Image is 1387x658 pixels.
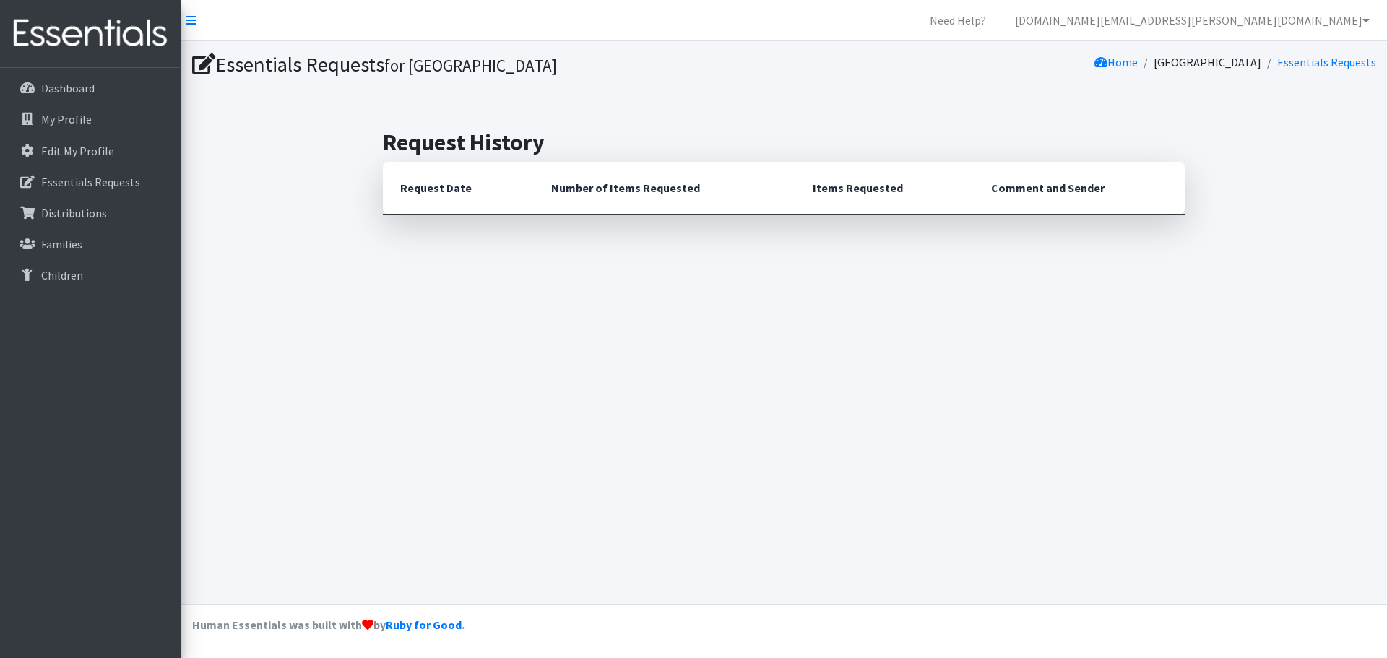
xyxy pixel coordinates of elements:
[6,261,175,290] a: Children
[1277,55,1376,69] a: Essentials Requests
[6,9,175,58] img: HumanEssentials
[192,52,779,77] h1: Essentials Requests
[41,237,82,251] p: Families
[386,618,462,632] a: Ruby for Good
[6,199,175,228] a: Distributions
[1003,6,1381,35] a: [DOMAIN_NAME][EMAIL_ADDRESS][PERSON_NAME][DOMAIN_NAME]
[6,230,175,259] a: Families
[41,175,140,189] p: Essentials Requests
[6,168,175,196] a: Essentials Requests
[534,162,795,215] th: Number of Items Requested
[1094,55,1138,69] a: Home
[192,618,465,632] strong: Human Essentials was built with by .
[974,162,1185,215] th: Comment and Sender
[1154,55,1261,69] a: [GEOGRAPHIC_DATA]
[384,55,557,76] small: for [GEOGRAPHIC_DATA]
[41,206,107,220] p: Distributions
[41,112,92,126] p: My Profile
[6,137,175,165] a: Edit My Profile
[41,268,83,282] p: Children
[6,105,175,134] a: My Profile
[795,162,974,215] th: Items Requested
[6,74,175,103] a: Dashboard
[383,162,534,215] th: Request Date
[41,81,95,95] p: Dashboard
[41,144,114,158] p: Edit My Profile
[918,6,998,35] a: Need Help?
[383,129,1185,156] h2: Request History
